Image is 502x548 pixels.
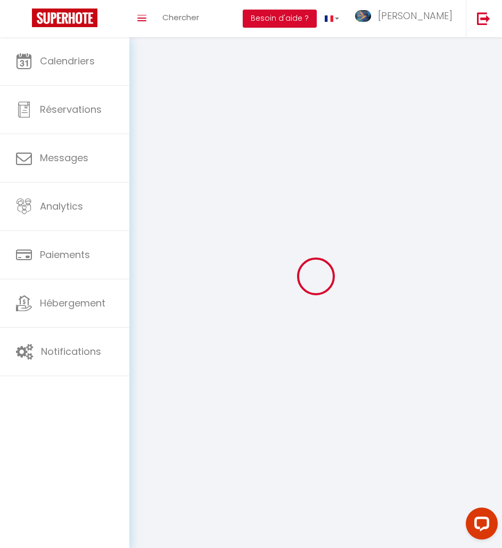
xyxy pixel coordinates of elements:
[40,296,105,310] span: Hébergement
[40,200,83,213] span: Analytics
[378,9,452,22] span: [PERSON_NAME]
[40,54,95,68] span: Calendriers
[457,503,502,548] iframe: LiveChat chat widget
[243,10,317,28] button: Besoin d'aide ?
[40,151,88,164] span: Messages
[32,9,97,27] img: Super Booking
[41,345,101,358] span: Notifications
[40,103,102,116] span: Réservations
[355,10,371,22] img: ...
[477,12,490,25] img: logout
[162,12,199,23] span: Chercher
[40,248,90,261] span: Paiements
